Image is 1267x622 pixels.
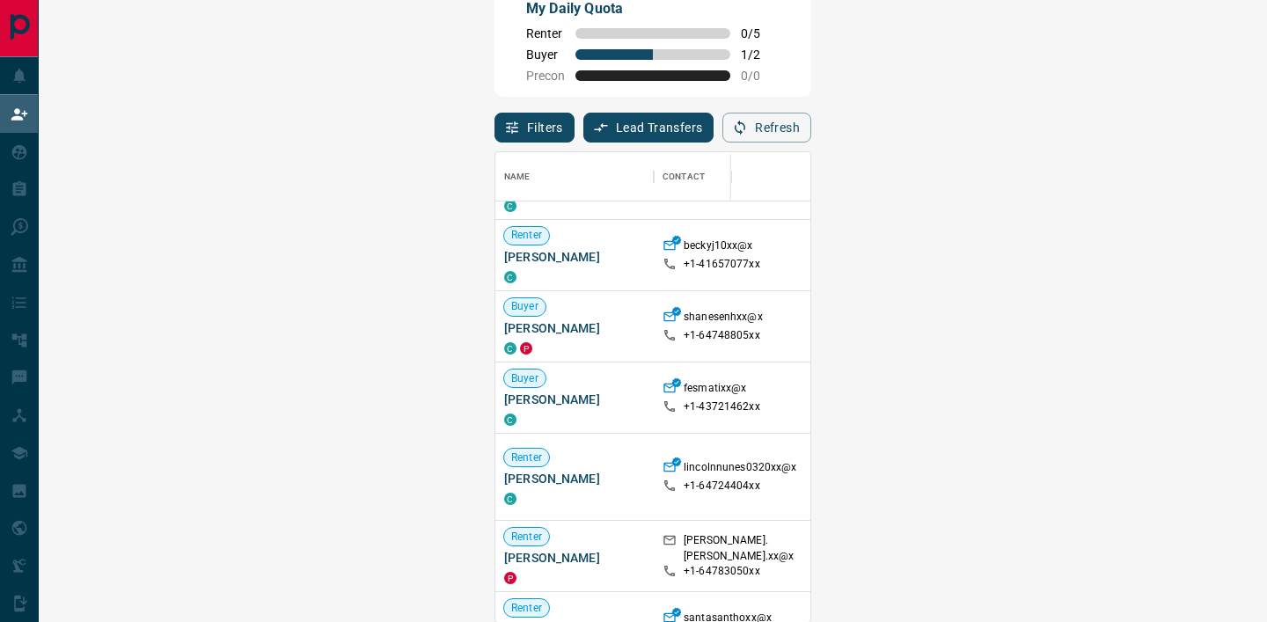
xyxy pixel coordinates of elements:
div: Contact [654,152,795,201]
span: 0 / 0 [741,69,780,83]
p: +1- 43721462xx [684,399,760,414]
p: +1- 41657077xx [684,257,760,272]
button: Lead Transfers [583,113,714,143]
span: 1 / 2 [741,48,780,62]
p: +1- 64724404xx [684,479,760,494]
div: condos.ca [504,200,516,212]
span: [PERSON_NAME] [504,248,645,266]
span: Precon [526,69,565,83]
p: beckyj10xx@x [684,238,753,257]
div: Name [504,152,531,201]
div: condos.ca [504,413,516,426]
p: lincolnnunes0320xx@x [684,460,797,479]
span: Renter [504,530,549,545]
button: Filters [494,113,575,143]
span: 0 / 5 [741,26,780,40]
button: Refresh [722,113,811,143]
span: [PERSON_NAME] [504,319,645,337]
span: [PERSON_NAME] [504,391,645,408]
div: property.ca [520,342,532,355]
div: property.ca [504,572,516,584]
p: +1- 64748805xx [684,328,760,343]
span: Renter [526,26,565,40]
div: condos.ca [504,493,516,505]
span: Renter [504,601,549,616]
div: Name [495,152,654,201]
div: condos.ca [504,342,516,355]
p: +1- 64783050xx [684,564,760,579]
span: Renter [504,228,549,243]
span: [PERSON_NAME] [504,470,645,487]
div: condos.ca [504,271,516,283]
p: shanesenhxx@x [684,310,763,328]
span: Buyer [504,371,546,386]
span: Renter [504,450,549,465]
span: Buyer [504,299,546,314]
p: [PERSON_NAME].[PERSON_NAME].xx@x [684,533,794,563]
div: Contact [663,152,705,201]
p: fesmatixx@x [684,381,746,399]
span: Buyer [526,48,565,62]
span: [PERSON_NAME] [504,549,645,567]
